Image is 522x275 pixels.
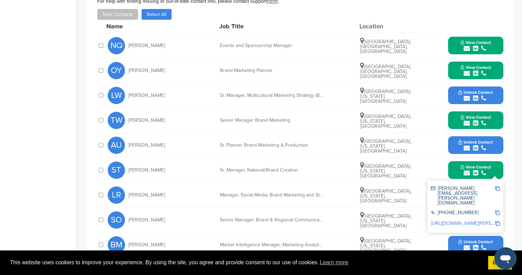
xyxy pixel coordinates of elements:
[220,193,323,198] div: Manager, Social Media, Brand Marketing and Strategy
[452,110,499,131] button: View Contact
[360,163,411,179] span: [GEOGRAPHIC_DATA], [US_STATE], [GEOGRAPHIC_DATA]
[108,112,125,129] span: TW
[128,168,165,173] span: [PERSON_NAME]
[10,257,483,268] span: This website uses cookies to improve your experience. By using the site, you agree and provide co...
[108,186,125,204] span: LR
[128,93,165,98] span: [PERSON_NAME]
[360,138,411,154] span: [GEOGRAPHIC_DATA], [US_STATE], [GEOGRAPHIC_DATA]
[495,221,500,226] img: Copy
[450,135,501,156] button: Unlock Contact
[220,118,323,123] div: Senior Manager Brand Marketing
[128,118,165,123] span: [PERSON_NAME]
[128,242,165,247] span: [PERSON_NAME]
[461,165,491,169] span: View Contact
[360,188,411,204] span: [GEOGRAPHIC_DATA], [US_STATE], [GEOGRAPHIC_DATA]
[360,39,411,54] span: [GEOGRAPHIC_DATA], [GEOGRAPHIC_DATA], [GEOGRAPHIC_DATA]
[461,65,491,70] span: View Contact
[359,23,411,29] div: Location
[108,137,125,154] span: AU
[106,23,182,29] div: Name
[128,218,165,222] span: [PERSON_NAME]
[360,64,411,79] span: [GEOGRAPHIC_DATA], [GEOGRAPHIC_DATA], [GEOGRAPHIC_DATA]
[128,43,165,48] span: [PERSON_NAME]
[108,87,125,104] span: LW
[108,162,125,179] span: ST
[108,211,125,229] span: SO
[452,160,499,181] button: View Contact
[461,115,491,120] span: View Contact
[220,143,323,148] div: Sr. Planner Brand Marketing & Production
[360,238,411,254] span: [GEOGRAPHIC_DATA], [US_STATE], [GEOGRAPHIC_DATA]
[450,85,501,106] button: Unlock Contact
[360,89,411,104] span: [GEOGRAPHIC_DATA], [US_STATE], [GEOGRAPHIC_DATA]
[360,213,411,229] span: [GEOGRAPHIC_DATA], [US_STATE], [GEOGRAPHIC_DATA]
[488,256,512,270] a: dismiss cookie message
[220,218,323,222] div: Senior Manager, Brand & Regional Communications
[220,68,323,73] div: Brand Marketing Planner
[220,93,323,98] div: Sr. Manager, Multicultural Marketing Strategy (Brand + DEI Marketing)
[495,210,500,215] img: Copy
[458,140,493,145] span: Unlock Contact
[360,113,411,129] span: [GEOGRAPHIC_DATA], [US_STATE], [GEOGRAPHIC_DATA]
[220,43,323,48] div: Events and Sponsorship Manager
[142,9,172,20] button: Select All
[452,35,499,56] button: View Contact
[452,60,499,81] button: View Contact
[450,235,501,255] button: Unlock Contact
[461,40,491,45] span: View Contact
[431,210,495,216] div: [PHONE_NUMBER]
[108,37,125,54] span: NQ
[128,68,165,73] span: [PERSON_NAME]
[108,236,125,254] span: BM
[458,239,493,244] span: Unlock Contact
[458,90,493,95] span: Unlock Contact
[495,186,500,191] img: Copy
[431,186,495,205] div: [PERSON_NAME][EMAIL_ADDRESS][PERSON_NAME][DOMAIN_NAME]
[220,242,323,247] div: Market Intelligence Manager, Marketing Analytics and Brand Health
[219,23,323,29] div: Job Title
[97,9,138,20] button: Save Contacts
[431,220,515,226] a: [URL][DOMAIN_NAME][PERSON_NAME]
[494,247,516,269] iframe: Button to launch messaging window
[319,257,349,268] a: learn more about cookies
[108,62,125,79] span: OY
[220,168,323,173] div: Sr. Manager, National/Brand Creative
[128,143,165,148] span: [PERSON_NAME]
[128,193,165,198] span: [PERSON_NAME]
